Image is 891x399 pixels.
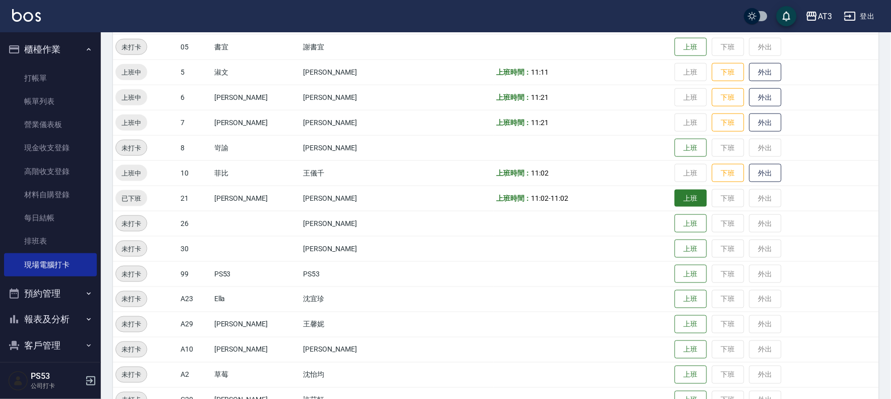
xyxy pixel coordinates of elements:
[116,370,147,380] span: 未打卡
[4,183,97,206] a: 材料自購登錄
[301,160,405,186] td: 王儀千
[840,7,879,26] button: 登出
[31,371,82,381] h5: PS53
[4,36,97,63] button: 櫃檯作業
[301,85,405,110] td: [PERSON_NAME]
[116,218,147,229] span: 未打卡
[4,160,97,183] a: 高階收支登錄
[531,93,549,101] span: 11:21
[178,362,212,387] td: A2
[802,6,836,27] button: AT3
[4,230,97,253] a: 排班表
[212,287,301,312] td: Ella
[116,42,147,52] span: 未打卡
[116,143,147,153] span: 未打卡
[178,211,212,236] td: 26
[675,190,707,207] button: 上班
[212,186,301,211] td: [PERSON_NAME]
[178,34,212,60] td: 05
[116,294,147,305] span: 未打卡
[4,332,97,359] button: 客戶管理
[531,68,549,76] span: 11:11
[116,244,147,254] span: 未打卡
[116,345,147,355] span: 未打卡
[212,34,301,60] td: 書宜
[4,358,97,384] button: 員工及薪資
[496,93,531,101] b: 上班時間：
[301,186,405,211] td: [PERSON_NAME]
[178,160,212,186] td: 10
[178,261,212,287] td: 99
[531,119,549,127] span: 11:21
[301,135,405,160] td: [PERSON_NAME]
[301,34,405,60] td: 謝書宜
[212,160,301,186] td: 菲比
[4,280,97,307] button: 預約管理
[212,110,301,135] td: [PERSON_NAME]
[301,60,405,85] td: [PERSON_NAME]
[675,214,707,233] button: 上班
[4,253,97,276] a: 現場電腦打卡
[212,60,301,85] td: 淑文
[4,113,97,136] a: 營業儀表板
[178,337,212,362] td: A10
[212,135,301,160] td: 岢諭
[749,63,782,82] button: 外出
[301,261,405,287] td: PS53
[675,38,707,56] button: 上班
[8,371,28,391] img: Person
[4,136,97,159] a: 現金收支登錄
[675,265,707,283] button: 上班
[749,88,782,107] button: 外出
[301,362,405,387] td: 沈怡均
[712,88,744,107] button: 下班
[212,362,301,387] td: 草莓
[675,139,707,157] button: 上班
[115,67,147,78] span: 上班中
[301,337,405,362] td: [PERSON_NAME]
[115,193,147,204] span: 已下班
[675,366,707,384] button: 上班
[551,194,569,202] span: 11:02
[712,113,744,132] button: 下班
[178,110,212,135] td: 7
[12,9,41,22] img: Logo
[675,290,707,309] button: 上班
[712,63,744,82] button: 下班
[496,194,531,202] b: 上班時間：
[675,315,707,334] button: 上班
[115,118,147,128] span: 上班中
[178,287,212,312] td: A23
[178,312,212,337] td: A29
[212,312,301,337] td: [PERSON_NAME]
[115,92,147,103] span: 上班中
[749,113,782,132] button: 外出
[675,340,707,359] button: 上班
[494,186,672,211] td: -
[531,169,549,177] span: 11:02
[31,381,82,390] p: 公司打卡
[212,261,301,287] td: PS53
[4,206,97,230] a: 每日結帳
[178,236,212,261] td: 30
[178,186,212,211] td: 21
[818,10,832,23] div: AT3
[4,67,97,90] a: 打帳單
[116,319,147,330] span: 未打卡
[301,236,405,261] td: [PERSON_NAME]
[301,110,405,135] td: [PERSON_NAME]
[212,85,301,110] td: [PERSON_NAME]
[178,135,212,160] td: 8
[301,287,405,312] td: 沈宜珍
[212,337,301,362] td: [PERSON_NAME]
[301,312,405,337] td: 王馨妮
[749,164,782,183] button: 外出
[178,85,212,110] td: 6
[496,119,531,127] b: 上班時間：
[531,194,549,202] span: 11:02
[496,169,531,177] b: 上班時間：
[777,6,797,26] button: save
[178,60,212,85] td: 5
[675,240,707,258] button: 上班
[301,211,405,236] td: [PERSON_NAME]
